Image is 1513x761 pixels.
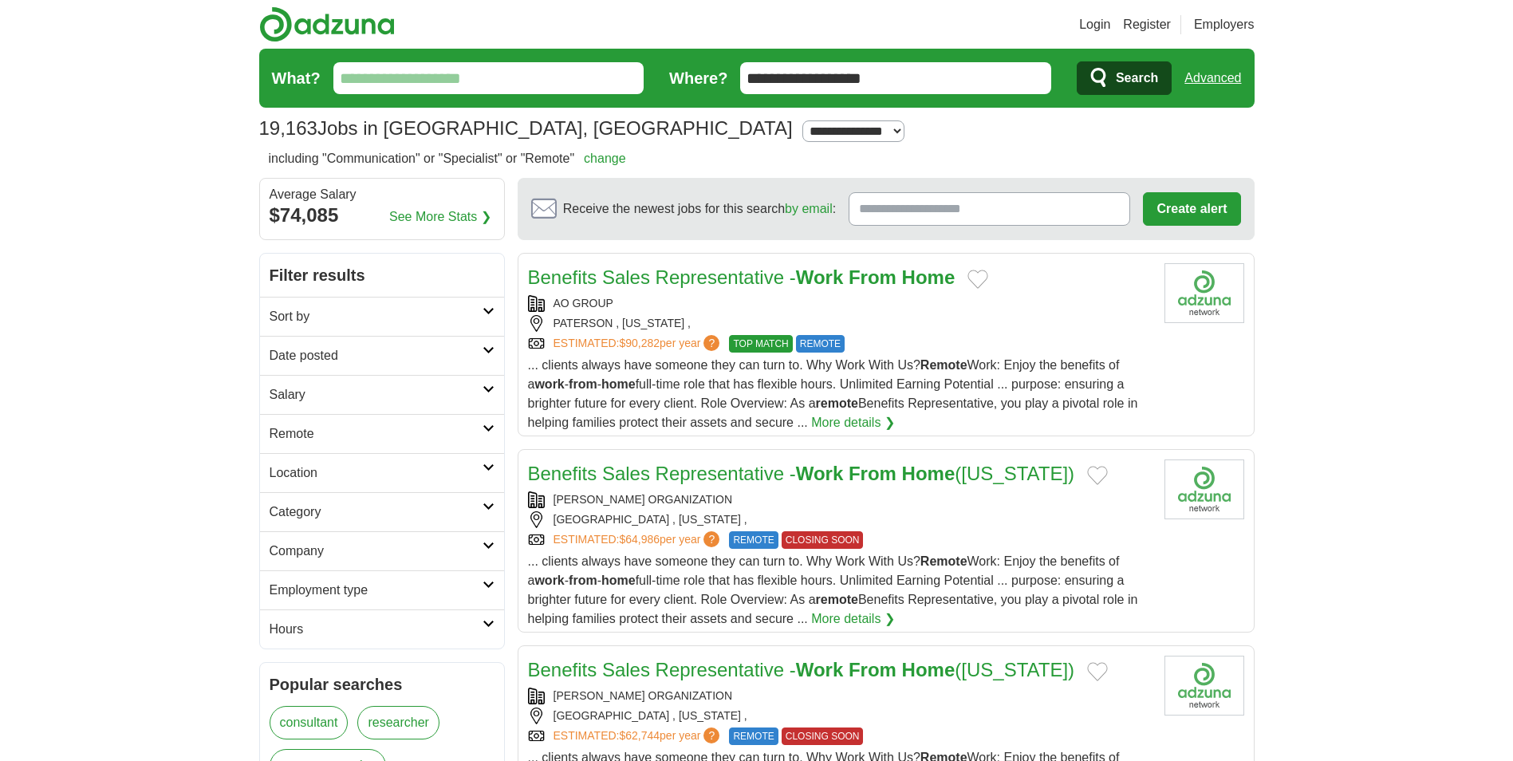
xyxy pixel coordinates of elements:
a: More details ❯ [811,609,895,629]
a: ESTIMATED:$64,986per year? [554,531,723,549]
button: Create alert [1143,192,1240,226]
h2: Filter results [260,254,504,297]
span: $62,744 [619,729,660,742]
strong: home [601,574,636,587]
span: TOP MATCH [729,335,792,353]
a: Employment type [260,570,504,609]
h2: including "Communication" or "Specialist" or "Remote" [269,149,626,168]
span: Receive the newest jobs for this search : [563,199,836,219]
strong: From [849,463,896,484]
strong: Remote [920,358,967,372]
span: 19,163 [259,114,317,143]
h2: Location [270,463,483,483]
a: consultant [270,706,349,739]
span: REMOTE [729,727,778,745]
strong: work [534,377,564,391]
a: Remote [260,414,504,453]
h1: Jobs in [GEOGRAPHIC_DATA], [GEOGRAPHIC_DATA] [259,117,793,139]
a: ESTIMATED:$90,282per year? [554,335,723,353]
a: More details ❯ [811,413,895,432]
a: See More Stats ❯ [389,207,491,227]
img: Company logo [1164,656,1244,716]
button: Add to favorite jobs [1087,662,1108,681]
strong: Home [902,659,955,680]
strong: From [849,266,896,288]
strong: remote [816,396,858,410]
a: Benefits Sales Representative -Work From Home [528,266,955,288]
span: ? [703,727,719,743]
div: [PERSON_NAME] ORGANIZATION [528,688,1152,704]
a: Salary [260,375,504,414]
h2: Popular searches [270,672,494,696]
span: ? [703,335,719,351]
label: Where? [669,66,727,90]
div: [PERSON_NAME] ORGANIZATION [528,491,1152,508]
a: researcher [357,706,439,739]
span: $64,986 [619,533,660,546]
strong: Home [902,463,955,484]
a: Employers [1194,15,1255,34]
a: Advanced [1184,62,1241,94]
strong: home [601,377,636,391]
h2: Hours [270,620,483,639]
div: [GEOGRAPHIC_DATA] , [US_STATE] , [528,708,1152,724]
span: Search [1116,62,1158,94]
strong: remote [816,593,858,606]
span: CLOSING SOON [782,727,864,745]
div: PATERSON , [US_STATE] , [528,315,1152,332]
span: REMOTE [796,335,845,353]
img: Company logo [1164,459,1244,519]
strong: from [569,574,597,587]
a: Benefits Sales Representative -Work From Home([US_STATE]) [528,463,1075,484]
strong: Work [796,463,844,484]
h2: Remote [270,424,483,444]
div: Average Salary [270,188,494,201]
button: Add to favorite jobs [1087,466,1108,485]
span: ? [703,531,719,547]
strong: Home [902,266,955,288]
button: Search [1077,61,1172,95]
img: Adzuna logo [259,6,395,42]
a: by email [785,202,833,215]
a: Location [260,453,504,492]
label: What? [272,66,321,90]
span: $90,282 [619,337,660,349]
div: AO GROUP [528,295,1152,312]
a: Company [260,531,504,570]
div: [GEOGRAPHIC_DATA] , [US_STATE] , [528,511,1152,528]
h2: Company [270,542,483,561]
a: Sort by [260,297,504,336]
strong: From [849,659,896,680]
a: Register [1123,15,1171,34]
a: Hours [260,609,504,649]
a: change [584,152,626,165]
a: Date posted [260,336,504,375]
strong: Remote [920,554,967,568]
h2: Salary [270,385,483,404]
h2: Employment type [270,581,483,600]
strong: Work [796,659,844,680]
strong: work [534,574,564,587]
strong: Work [796,266,844,288]
h2: Category [270,503,483,522]
a: Benefits Sales Representative -Work From Home([US_STATE]) [528,659,1075,680]
span: REMOTE [729,531,778,549]
span: CLOSING SOON [782,531,864,549]
button: Add to favorite jobs [967,270,988,289]
h2: Sort by [270,307,483,326]
a: ESTIMATED:$62,744per year? [554,727,723,745]
img: Company logo [1164,263,1244,323]
span: ... clients always have someone they can turn to. Why Work With Us? Work: Enjoy the benefits of a... [528,358,1138,429]
a: Category [260,492,504,531]
h2: Date posted [270,346,483,365]
div: $74,085 [270,201,494,230]
span: ... clients always have someone they can turn to. Why Work With Us? Work: Enjoy the benefits of a... [528,554,1138,625]
a: Login [1079,15,1110,34]
strong: from [569,377,597,391]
